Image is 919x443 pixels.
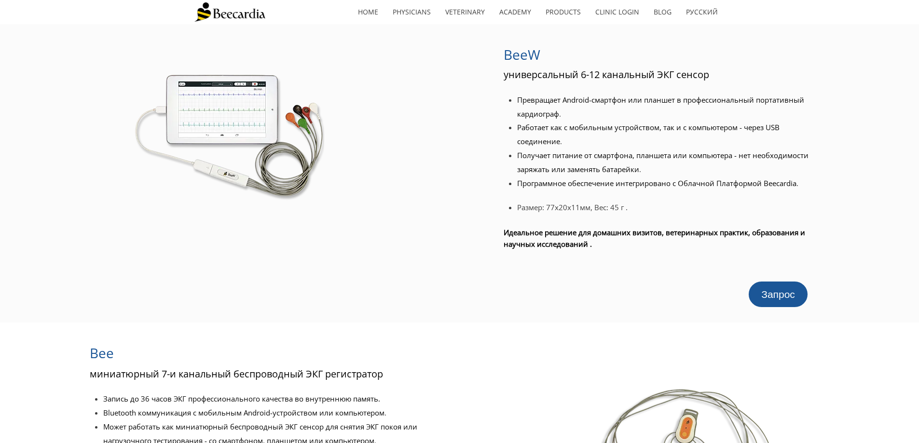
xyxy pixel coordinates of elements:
span: Получает питание от смартфона, планшета или компьютера - нет необходимости заряжать или заменять ... [517,150,809,174]
span: Идеальное решение для домашних визитов, ветеринарных практик, образования и научных исследований . [504,228,805,249]
a: Veterinary [438,1,492,23]
span: Bluetooth коммуникация с мобильным Android-устройством или компьютером [103,408,384,417]
span: BeeW [504,45,540,64]
span: Запрос [761,289,795,300]
a: Blog [646,1,679,23]
span: Запись до 36 часов ЭКГ профессионального качества во внутреннюю память. [103,394,380,403]
li: . [517,121,823,148]
a: Запрос [749,282,808,307]
span: Превращает Android-смартфон или планшет в профессиональный портативный кардиограф [517,95,804,119]
span: миниатюрный 7-и канальный беспроводный ЭКГ регистратор [90,367,383,380]
a: Academy [492,1,538,23]
span: универсальный 6-12 канальный ЭКГ сенсор [504,68,709,81]
span: Программное обеспечение интегрировано с Облачной Платформой Beecardia [517,178,796,188]
a: Русский [679,1,725,23]
a: Clinic Login [588,1,646,23]
span: Работает как с мобильным устройством, так и с компьютером - через USB соединение [517,122,780,146]
a: Products [538,1,588,23]
span: Bee [90,344,114,362]
li: . [103,406,420,420]
li: . [517,176,823,190]
a: home [351,1,385,23]
a: Physicians [385,1,438,23]
li: . [517,148,823,176]
li: . [517,93,823,121]
img: Beecardia [194,2,265,22]
li: Размер: 77x20x11мм, Вес: 45 г . [517,201,823,213]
